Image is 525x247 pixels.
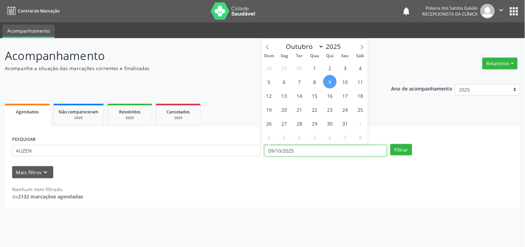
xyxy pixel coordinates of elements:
[324,42,347,51] input: Year
[354,61,367,75] span: Outubro 4, 2025
[277,54,292,58] span: Seg
[278,130,291,144] span: Novembro 3, 2025
[498,6,505,14] i: 
[12,186,83,193] div: Nenhum item filtrado
[354,130,367,144] span: Novembro 8, 2025
[12,145,261,157] input: Nome, CNS
[262,54,277,58] span: Dom
[322,54,337,58] span: Qui
[293,117,306,130] span: Outubro 28, 2025
[308,130,322,144] span: Novembro 5, 2025
[323,117,337,130] span: Outubro 30, 2025
[58,115,99,120] div: 2025
[323,61,337,75] span: Outubro 2, 2025
[18,193,83,200] strong: 2132 marcações agendadas
[338,103,352,116] span: Outubro 24, 2025
[508,5,520,17] button: apps
[18,8,60,14] span: Central de Marcação
[112,115,147,120] div: 2025
[354,89,367,102] span: Outubro 18, 2025
[12,193,83,200] div: de
[58,109,99,115] span: Não compareceram
[480,4,495,18] img: img
[262,117,276,130] span: Outubro 26, 2025
[167,109,190,115] span: Cancelados
[262,75,276,88] span: Outubro 5, 2025
[337,54,353,58] span: Sex
[5,65,365,72] p: Acompanhe a situação das marcações correntes e finalizadas
[42,169,49,176] i: keyboard_arrow_down
[338,130,352,144] span: Novembro 7, 2025
[390,144,412,156] button: Filtrar
[262,103,276,116] span: Outubro 19, 2025
[338,75,352,88] span: Outubro 10, 2025
[308,89,322,102] span: Outubro 15, 2025
[264,145,387,157] input: Selecione um intervalo
[338,89,352,102] span: Outubro 17, 2025
[293,130,306,144] span: Novembro 4, 2025
[262,89,276,102] span: Outubro 12, 2025
[292,54,307,58] span: Ter
[278,103,291,116] span: Outubro 20, 2025
[12,166,53,178] button: Mais filtroskeyboard_arrow_down
[278,89,291,102] span: Outubro 13, 2025
[354,117,367,130] span: Novembro 1, 2025
[308,103,322,116] span: Outubro 22, 2025
[482,58,518,69] button: Relatórios
[12,134,36,145] label: PESQUISAR
[323,130,337,144] span: Novembro 6, 2025
[283,42,324,51] select: Month
[161,115,196,120] div: 2025
[262,61,276,75] span: Setembro 28, 2025
[16,109,39,115] span: Agendados
[293,75,306,88] span: Outubro 7, 2025
[402,6,411,16] button: notifications
[262,130,276,144] span: Novembro 2, 2025
[323,89,337,102] span: Outubro 16, 2025
[308,117,322,130] span: Outubro 29, 2025
[495,4,508,18] button: 
[354,103,367,116] span: Outubro 25, 2025
[278,75,291,88] span: Outubro 6, 2025
[293,89,306,102] span: Outubro 14, 2025
[293,61,306,75] span: Setembro 30, 2025
[338,117,352,130] span: Outubro 31, 2025
[278,61,291,75] span: Setembro 29, 2025
[307,54,323,58] span: Qua
[338,61,352,75] span: Outubro 3, 2025
[353,54,368,58] span: Sáb
[391,84,453,93] p: Ano de acompanhamento
[323,103,337,116] span: Outubro 23, 2025
[278,117,291,130] span: Outubro 27, 2025
[5,47,365,65] p: Acompanhamento
[2,25,55,38] a: Acompanhamento
[423,11,478,17] span: Recepcionista da clínica
[308,75,322,88] span: Outubro 8, 2025
[293,103,306,116] span: Outubro 21, 2025
[119,109,141,115] span: Resolvidos
[354,75,367,88] span: Outubro 11, 2025
[308,61,322,75] span: Outubro 1, 2025
[323,75,337,88] span: Outubro 9, 2025
[423,5,478,11] div: Poliana dos Santos Galvão
[5,5,60,17] a: Central de Marcação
